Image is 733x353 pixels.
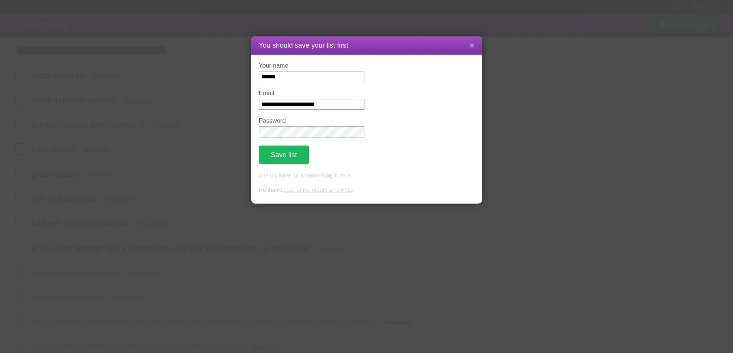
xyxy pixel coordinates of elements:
[259,172,474,180] p: Already have an account? .
[259,90,364,97] label: Email
[259,186,474,194] p: No thanks, .
[259,118,364,124] label: Password
[259,62,364,69] label: Your name
[323,172,351,179] a: Log in here
[285,187,352,193] a: just let me create a new list
[259,40,474,51] h1: You should save your list first
[259,146,309,164] button: Save list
